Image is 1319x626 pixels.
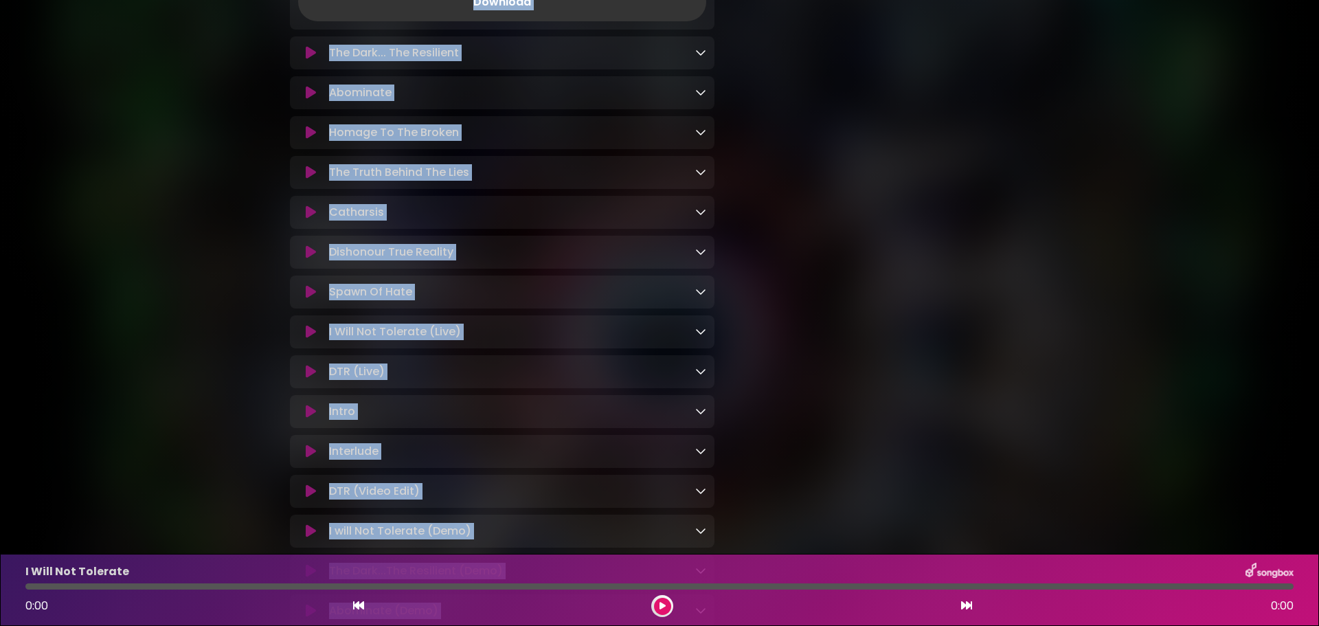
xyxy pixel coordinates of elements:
p: I Will Not Tolerate [25,563,129,580]
p: Catharsis [329,204,384,221]
p: I Will Not Tolerate (Live) [329,324,461,340]
img: songbox-logo-white.png [1245,563,1294,581]
p: Interlude [329,443,379,460]
p: DTR (Video Edit) [329,483,420,500]
p: The Truth Behind The Lies [329,164,469,181]
p: Spawn Of Hate [329,284,412,300]
span: 0:00 [1271,598,1294,614]
p: DTR (Live) [329,364,385,380]
p: Dishonour True Reality [329,244,453,260]
p: The Dark... The Resilient [329,45,459,61]
p: Abominate [329,85,392,101]
span: 0:00 [25,598,48,614]
p: Homage To The Broken [329,124,459,141]
p: Intro [329,403,355,420]
p: I will Not Tolerate (Demo) [329,523,471,539]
